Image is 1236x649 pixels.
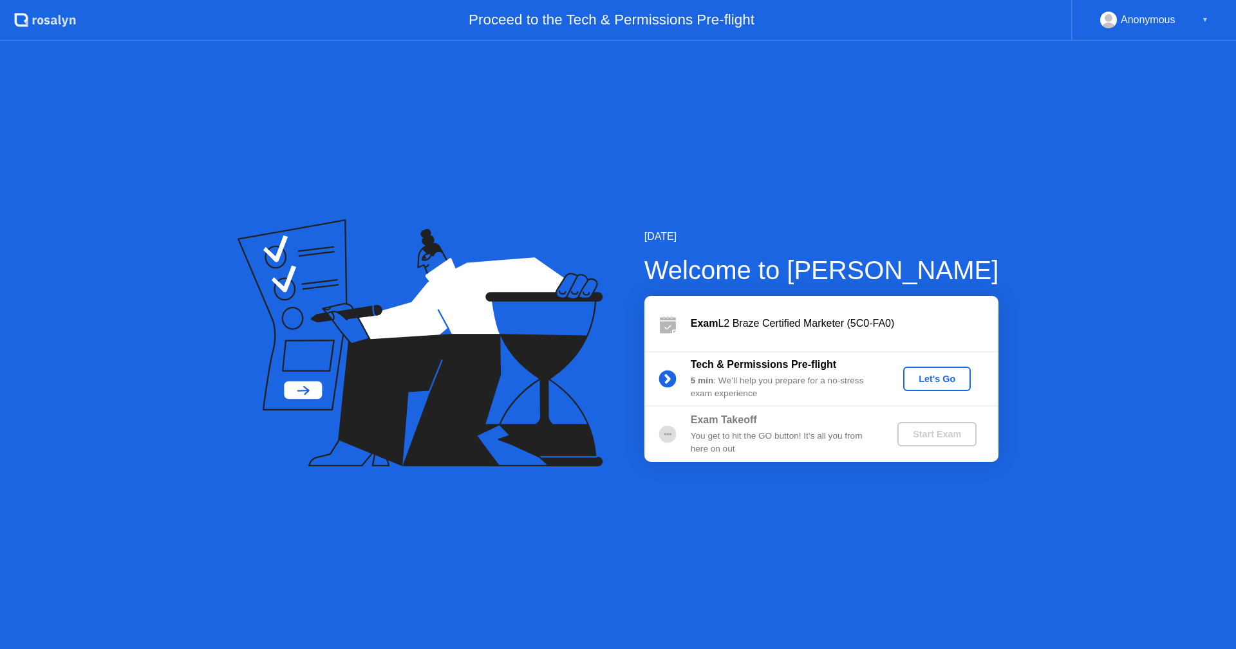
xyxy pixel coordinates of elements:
button: Let's Go [903,367,971,391]
b: Exam Takeoff [691,414,757,425]
div: Welcome to [PERSON_NAME] [644,251,999,289]
button: Start Exam [897,422,977,446]
b: Tech & Permissions Pre-flight [691,359,836,370]
div: Start Exam [903,429,971,439]
div: You get to hit the GO button! It’s all you from here on out [691,430,876,456]
div: : We’ll help you prepare for a no-stress exam experience [691,374,876,401]
b: 5 min [691,376,714,385]
b: Exam [691,318,718,329]
div: [DATE] [644,229,999,244]
div: ▼ [1202,12,1208,28]
div: Let's Go [908,374,966,384]
div: Anonymous [1121,12,1175,28]
div: L2 Braze Certified Marketer (5C0-FA0) [691,316,998,331]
